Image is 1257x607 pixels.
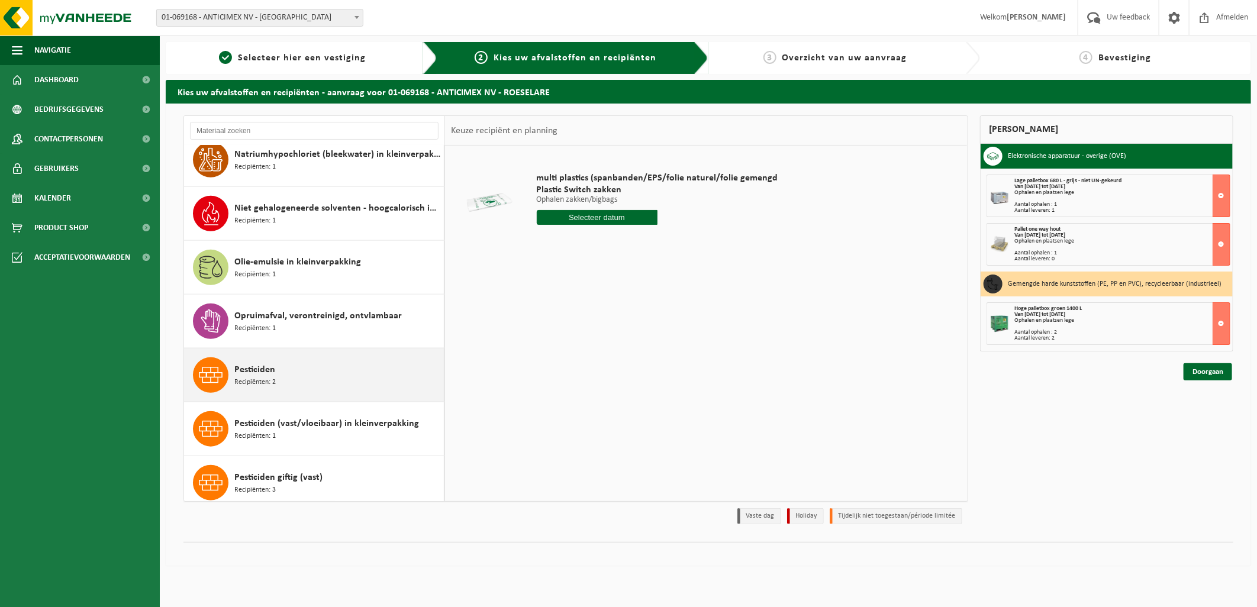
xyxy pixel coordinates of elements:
span: 1 [219,51,232,64]
span: Hoge palletbox groen 1400 L [1015,305,1082,312]
span: 2 [475,51,488,64]
div: Aantal ophalen : 2 [1015,330,1230,335]
strong: Van [DATE] tot [DATE] [1015,232,1066,238]
span: Recipiënten: 3 [234,485,276,496]
h2: Kies uw afvalstoffen en recipiënten - aanvraag voor 01-069168 - ANTICIMEX NV - ROESELARE [166,80,1251,103]
p: Ophalen zakken/bigbags [537,196,778,204]
span: Pallet one way hout [1015,226,1061,233]
li: Vaste dag [737,508,781,524]
div: Ophalen en plaatsen lege [1015,318,1230,324]
div: Ophalen en plaatsen lege [1015,238,1230,244]
span: 01-069168 - ANTICIMEX NV - ROESELARE [157,9,363,26]
span: multi plastics (spanbanden/EPS/folie naturel/folie gemengd [537,172,778,184]
span: Natriumhypochloriet (bleekwater) in kleinverpakking [234,147,441,162]
span: Recipiënten: 1 [234,269,276,280]
span: Olie-emulsie in kleinverpakking [234,255,361,269]
span: Niet gehalogeneerde solventen - hoogcalorisch in kleinverpakking [234,201,441,215]
span: Opruimafval, verontreinigd, ontvlambaar [234,309,402,323]
span: Dashboard [34,65,79,95]
span: Overzicht van uw aanvraag [782,53,907,63]
span: Navigatie [34,35,71,65]
span: Kies uw afvalstoffen en recipiënten [494,53,656,63]
span: Recipiënten: 2 [234,377,276,388]
span: Pesticiden (vast/vloeibaar) in kleinverpakking [234,416,419,431]
span: Lage palletbox 680 L - grijs - niet UN-gekeurd [1015,177,1122,184]
strong: Van [DATE] tot [DATE] [1015,183,1066,190]
div: Keuze recipiënt en planning [445,116,563,146]
span: Pesticiden giftig (vast) [234,470,323,485]
a: 1Selecteer hier een vestiging [172,51,414,65]
h3: Gemengde harde kunststoffen (PE, PP en PVC), recycleerbaar (industrieel) [1008,275,1222,293]
strong: Van [DATE] tot [DATE] [1015,311,1066,318]
div: Aantal ophalen : 1 [1015,250,1230,256]
div: Aantal ophalen : 1 [1015,202,1230,208]
button: Natriumhypochloriet (bleekwater) in kleinverpakking Recipiënten: 1 [184,133,444,187]
input: Materiaal zoeken [190,122,439,140]
span: 01-069168 - ANTICIMEX NV - ROESELARE [156,9,363,27]
button: Olie-emulsie in kleinverpakking Recipiënten: 1 [184,241,444,295]
span: 3 [763,51,776,64]
span: Bedrijfsgegevens [34,95,104,124]
li: Holiday [787,508,824,524]
div: [PERSON_NAME] [980,115,1234,144]
span: Plastic Switch zakken [537,184,778,196]
span: Contactpersonen [34,124,103,154]
button: Pesticiden (vast/vloeibaar) in kleinverpakking Recipiënten: 1 [184,402,444,456]
div: Ophalen en plaatsen lege [1015,190,1230,196]
span: Pesticiden [234,363,275,377]
span: 4 [1079,51,1092,64]
span: Recipiënten: 1 [234,162,276,173]
li: Tijdelijk niet toegestaan/période limitée [830,508,962,524]
span: Kalender [34,183,71,213]
span: Acceptatievoorwaarden [34,243,130,272]
a: Doorgaan [1184,363,1232,380]
div: Aantal leveren: 0 [1015,256,1230,262]
div: Aantal leveren: 1 [1015,208,1230,214]
span: Recipiënten: 1 [234,323,276,334]
span: Bevestiging [1098,53,1151,63]
span: Product Shop [34,213,88,243]
button: Opruimafval, verontreinigd, ontvlambaar Recipiënten: 1 [184,295,444,348]
span: Gebruikers [34,154,79,183]
button: Niet gehalogeneerde solventen - hoogcalorisch in kleinverpakking Recipiënten: 1 [184,187,444,241]
div: Aantal leveren: 2 [1015,335,1230,341]
strong: [PERSON_NAME] [1007,13,1066,22]
input: Selecteer datum [537,210,657,225]
button: Pesticiden giftig (vast) Recipiënten: 3 [184,456,444,510]
span: Recipiënten: 1 [234,215,276,227]
h3: Elektronische apparatuur - overige (OVE) [1008,147,1127,166]
button: Pesticiden Recipiënten: 2 [184,348,444,402]
span: Recipiënten: 1 [234,431,276,442]
span: Selecteer hier een vestiging [238,53,366,63]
